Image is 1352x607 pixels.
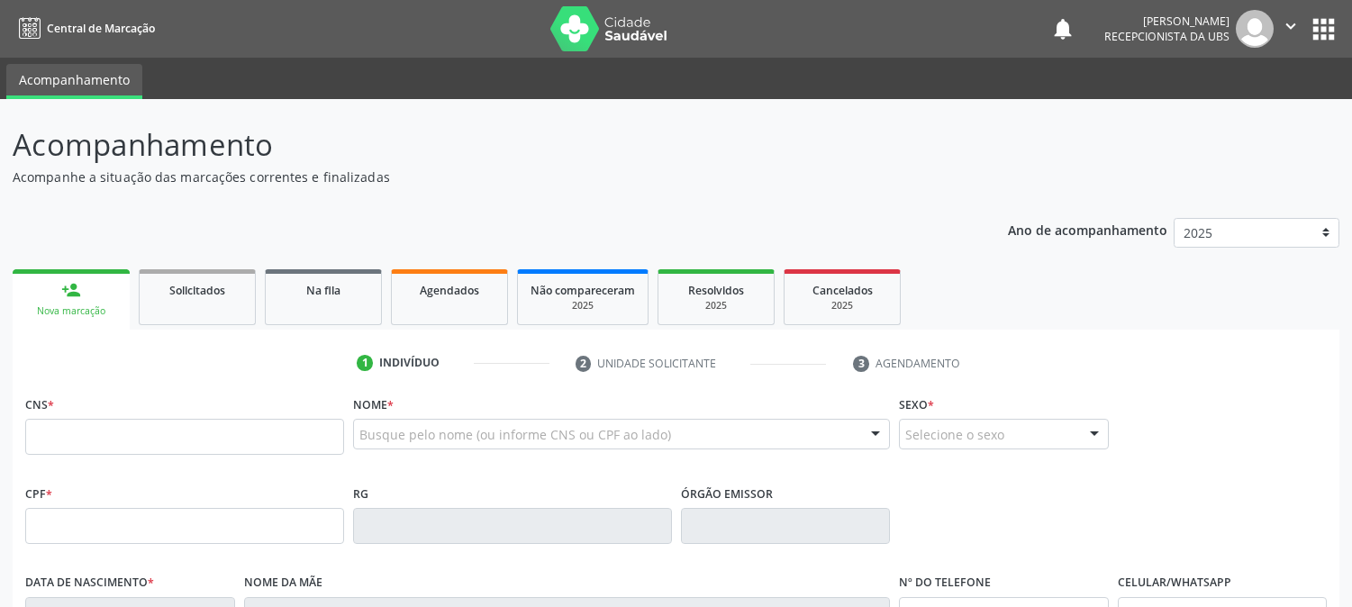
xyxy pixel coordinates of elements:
i:  [1281,16,1301,36]
label: Órgão emissor [681,480,773,508]
label: Nome da mãe [244,569,322,597]
p: Acompanhe a situação das marcações correntes e finalizadas [13,168,941,186]
div: Nova marcação [25,304,117,318]
label: CPF [25,480,52,508]
span: Não compareceram [531,283,635,298]
label: CNS [25,391,54,419]
span: Busque pelo nome (ou informe CNS ou CPF ao lado) [359,425,671,444]
div: [PERSON_NAME] [1104,14,1230,29]
div: 2025 [797,299,887,313]
span: Resolvidos [688,283,744,298]
span: Recepcionista da UBS [1104,29,1230,44]
span: Solicitados [169,283,225,298]
button: apps [1308,14,1339,45]
label: Nome [353,391,394,419]
div: 1 [357,355,373,371]
label: Celular/WhatsApp [1118,569,1231,597]
button: notifications [1050,16,1075,41]
label: Data de nascimento [25,569,154,597]
p: Acompanhamento [13,122,941,168]
label: Nº do Telefone [899,569,991,597]
span: Central de Marcação [47,21,155,36]
div: 2025 [671,299,761,313]
label: RG [353,480,368,508]
span: Agendados [420,283,479,298]
div: person_add [61,280,81,300]
a: Central de Marcação [13,14,155,43]
span: Selecione o sexo [905,425,1004,444]
button:  [1274,10,1308,48]
a: Acompanhamento [6,64,142,99]
img: img [1236,10,1274,48]
div: Indivíduo [379,355,440,371]
span: Cancelados [812,283,873,298]
span: Na fila [306,283,340,298]
div: 2025 [531,299,635,313]
p: Ano de acompanhamento [1008,218,1167,240]
label: Sexo [899,391,934,419]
